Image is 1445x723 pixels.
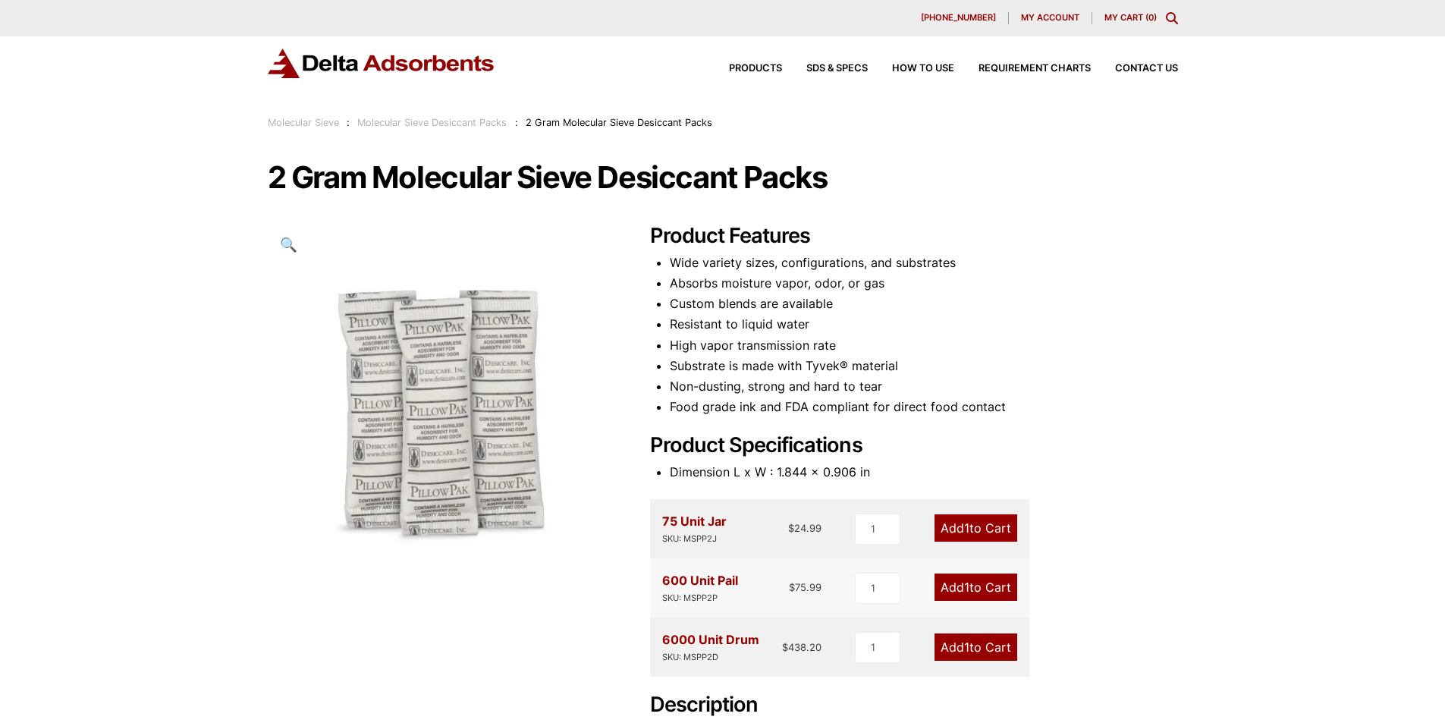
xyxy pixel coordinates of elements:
a: Add1to Cart [935,633,1017,661]
li: Resistant to liquid water [670,314,1178,335]
bdi: 438.20 [782,641,821,653]
bdi: 75.99 [789,581,821,593]
a: Molecular Sieve Desiccant Packs [357,117,507,128]
div: 75 Unit Jar [662,511,727,546]
li: Food grade ink and FDA compliant for direct food contact [670,397,1178,417]
h1: 2 Gram Molecular Sieve Desiccant Packs [268,162,1178,193]
a: My Cart (0) [1104,12,1157,23]
a: Products [705,64,782,74]
span: How to Use [892,64,954,74]
span: Products [729,64,782,74]
span: 1 [964,640,969,655]
div: 600 Unit Pail [662,571,738,605]
span: 1 [964,580,969,595]
span: 2 Gram Molecular Sieve Desiccant Packs [526,117,712,128]
h2: Product Features [650,224,1178,249]
span: $ [789,581,795,593]
bdi: 24.99 [788,522,821,534]
span: : [347,117,350,128]
span: $ [788,522,794,534]
a: Add1to Cart [935,514,1017,542]
li: Absorbs moisture vapor, odor, or gas [670,273,1178,294]
span: My account [1021,14,1079,22]
span: Requirement Charts [979,64,1091,74]
li: Dimension L x W : 1.844 x 0.906 in [670,462,1178,483]
a: Add1to Cart [935,574,1017,601]
h2: Product Specifications [650,433,1178,458]
div: SKU: MSPP2D [662,650,759,665]
div: SKU: MSPP2J [662,532,727,546]
img: 2 Gram Molecular Sieve Desiccant Packs [268,224,614,570]
a: Contact Us [1091,64,1178,74]
span: [PHONE_NUMBER] [921,14,996,22]
a: How to Use [868,64,954,74]
img: Delta Adsorbents [268,49,495,78]
a: View full-screen image gallery [268,224,309,266]
span: 1 [964,520,969,536]
span: Contact Us [1115,64,1178,74]
a: Requirement Charts [954,64,1091,74]
div: 6000 Unit Drum [662,630,759,665]
li: Wide variety sizes, configurations, and substrates [670,253,1178,273]
a: [PHONE_NUMBER] [909,12,1009,24]
a: Molecular Sieve [268,117,339,128]
a: SDS & SPECS [782,64,868,74]
div: SKU: MSPP2P [662,591,738,605]
li: Non-dusting, strong and hard to tear [670,376,1178,397]
div: Toggle Modal Content [1166,12,1178,24]
li: Substrate is made with Tyvek® material [670,356,1178,376]
h2: Description [650,693,1178,718]
span: : [515,117,518,128]
span: $ [782,641,788,653]
span: 🔍 [280,236,297,253]
li: Custom blends are available [670,294,1178,314]
a: 2 Gram Molecular Sieve Desiccant Packs [268,388,614,403]
span: 0 [1148,12,1154,23]
li: High vapor transmission rate [670,335,1178,356]
span: SDS & SPECS [806,64,868,74]
a: My account [1009,12,1092,24]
